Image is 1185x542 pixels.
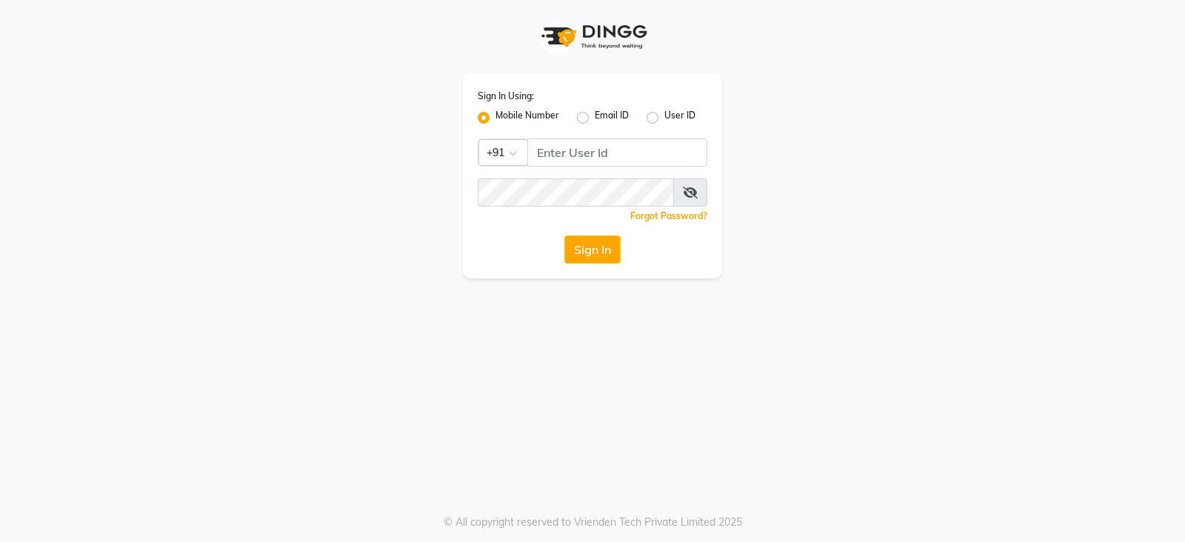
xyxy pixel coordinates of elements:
[478,178,674,207] input: Username
[664,109,695,127] label: User ID
[533,15,652,58] img: logo1.svg
[630,210,707,221] a: Forgot Password?
[595,109,629,127] label: Email ID
[495,109,559,127] label: Mobile Number
[478,90,534,103] label: Sign In Using:
[564,235,621,264] button: Sign In
[527,138,707,167] input: Username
